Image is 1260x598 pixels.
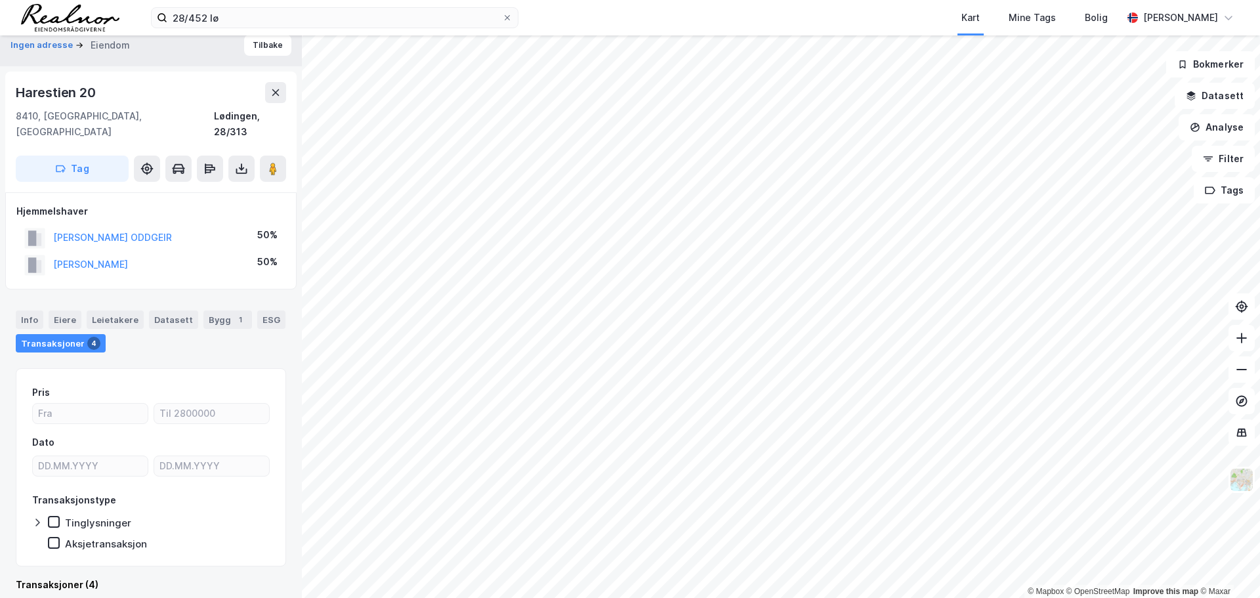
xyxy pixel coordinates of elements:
[1143,10,1218,26] div: [PERSON_NAME]
[10,39,75,52] button: Ingen adresse
[32,492,116,508] div: Transaksjonstype
[214,108,286,140] div: Lødingen, 28/313
[65,538,147,550] div: Aksjetransaksjon
[1133,587,1198,596] a: Improve this map
[257,227,278,243] div: 50%
[203,310,252,329] div: Bygg
[167,8,502,28] input: Søk på adresse, matrikkel, gårdeiere, leietakere eller personer
[1179,114,1255,140] button: Analyse
[1028,587,1064,596] a: Mapbox
[1166,51,1255,77] button: Bokmerker
[1194,535,1260,598] iframe: Chat Widget
[149,310,198,329] div: Datasett
[1066,587,1130,596] a: OpenStreetMap
[49,310,81,329] div: Eiere
[65,517,131,529] div: Tinglysninger
[1085,10,1108,26] div: Bolig
[1175,83,1255,109] button: Datasett
[16,203,285,219] div: Hjemmelshaver
[16,577,286,593] div: Transaksjoner (4)
[154,456,269,476] input: DD.MM.YYYY
[87,337,100,350] div: 4
[1194,535,1260,598] div: Kontrollprogram for chat
[87,310,144,329] div: Leietakere
[1192,146,1255,172] button: Filter
[32,385,50,400] div: Pris
[21,4,119,32] img: realnor-logo.934646d98de889bb5806.png
[257,310,285,329] div: ESG
[33,404,148,423] input: Fra
[257,254,278,270] div: 50%
[1229,467,1254,492] img: Z
[16,310,43,329] div: Info
[16,156,129,182] button: Tag
[961,10,980,26] div: Kart
[91,37,130,53] div: Eiendom
[16,334,106,352] div: Transaksjoner
[234,313,247,326] div: 1
[16,108,214,140] div: 8410, [GEOGRAPHIC_DATA], [GEOGRAPHIC_DATA]
[1194,177,1255,203] button: Tags
[16,82,98,103] div: Harestien 20
[244,35,291,56] button: Tilbake
[33,456,148,476] input: DD.MM.YYYY
[154,404,269,423] input: Til 2800000
[32,435,54,450] div: Dato
[1009,10,1056,26] div: Mine Tags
